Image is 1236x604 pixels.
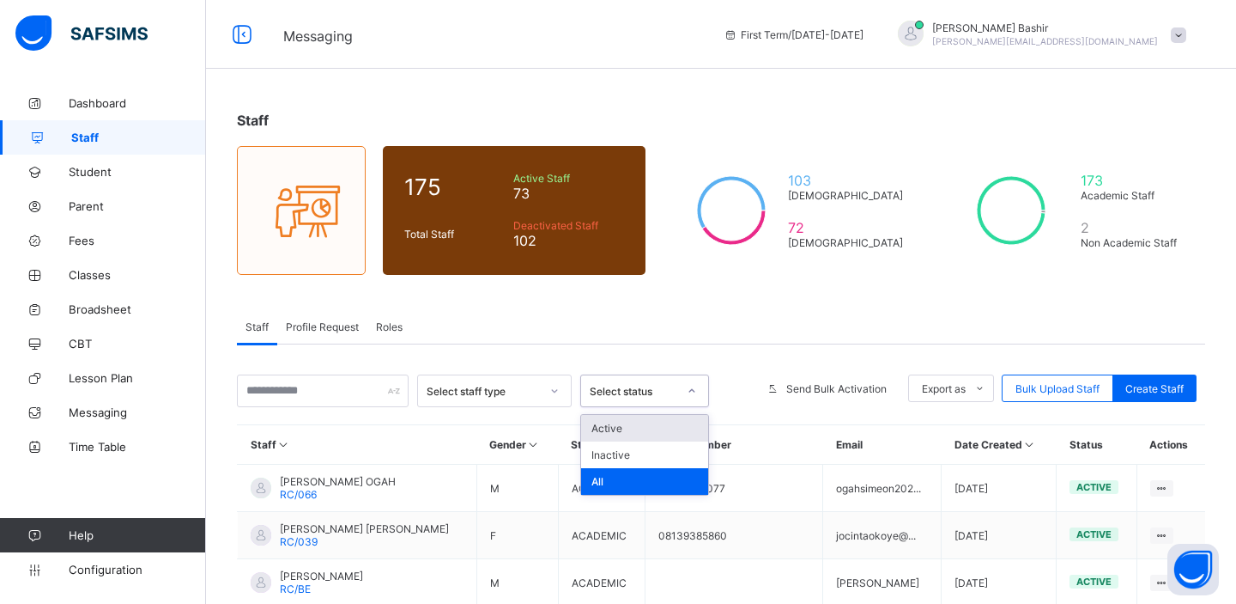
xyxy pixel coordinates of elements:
[476,425,558,465] th: Gender
[286,320,359,333] span: Profile Request
[513,185,624,202] span: 73
[476,465,558,512] td: M
[724,28,863,41] span: session/term information
[788,189,904,202] span: [DEMOGRAPHIC_DATA]
[581,468,708,495] div: All
[69,268,206,282] span: Classes
[427,385,540,398] div: Select staff type
[645,465,822,512] td: 08177142077
[15,15,148,52] img: safsims
[404,174,505,200] span: 175
[590,385,677,398] div: Select status
[1167,544,1219,595] button: Open asap
[69,96,206,110] span: Dashboard
[280,522,449,535] span: [PERSON_NAME] [PERSON_NAME]
[238,425,477,465] th: Staff
[69,371,206,385] span: Lesson Plan
[1076,528,1112,540] span: active
[942,512,1057,559] td: [DATE]
[922,382,966,395] span: Export as
[1081,236,1184,249] span: Non Academic Staff
[69,165,206,179] span: Student
[558,465,645,512] td: ACADEMIC
[376,320,403,333] span: Roles
[71,131,206,144] span: Staff
[1125,382,1184,395] span: Create Staff
[526,438,541,451] i: Sort in Ascending Order
[1081,219,1184,236] span: 2
[280,475,396,488] span: [PERSON_NAME] OGAH
[1076,481,1112,493] span: active
[558,425,645,465] th: Staff Type
[786,382,887,395] span: Send Bulk Activation
[69,337,206,351] span: CBT
[280,570,363,583] span: [PERSON_NAME]
[942,465,1057,512] td: [DATE]
[1136,425,1205,465] th: Actions
[280,535,318,548] span: RC/039
[932,36,1158,46] span: [PERSON_NAME][EMAIL_ADDRESS][DOMAIN_NAME]
[245,320,269,333] span: Staff
[513,219,624,232] span: Deactivated Staff
[788,172,904,189] span: 103
[69,440,206,454] span: Time Table
[645,512,822,559] td: 08139385860
[558,512,645,559] td: ACADEMIC
[400,223,509,245] div: Total Staff
[276,438,291,451] i: Sort in Ascending Order
[513,172,624,185] span: Active Staff
[788,236,904,249] span: [DEMOGRAPHIC_DATA]
[881,21,1195,49] div: HamidBashir
[581,442,708,468] div: Inactive
[942,425,1057,465] th: Date Created
[280,583,311,595] span: RC/BE
[645,425,822,465] th: Phone Number
[1076,576,1112,588] span: active
[69,406,206,419] span: Messaging
[69,302,206,316] span: Broadsheet
[1015,382,1100,395] span: Bulk Upload Staff
[69,234,206,247] span: Fees
[1057,425,1137,465] th: Status
[823,425,942,465] th: Email
[69,199,206,213] span: Parent
[1022,438,1037,451] i: Sort in Ascending Order
[283,27,353,45] span: Messaging
[932,21,1158,34] span: [PERSON_NAME] Bashir
[1081,172,1184,189] span: 173
[1081,189,1184,202] span: Academic Staff
[823,465,942,512] td: ogahsimeon202...
[280,488,317,501] span: RC/066
[69,528,205,542] span: Help
[476,512,558,559] td: F
[581,415,708,442] div: Active
[788,219,904,236] span: 72
[823,512,942,559] td: jocintaokoye@...
[237,112,269,129] span: Staff
[69,563,205,577] span: Configuration
[513,232,624,249] span: 102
